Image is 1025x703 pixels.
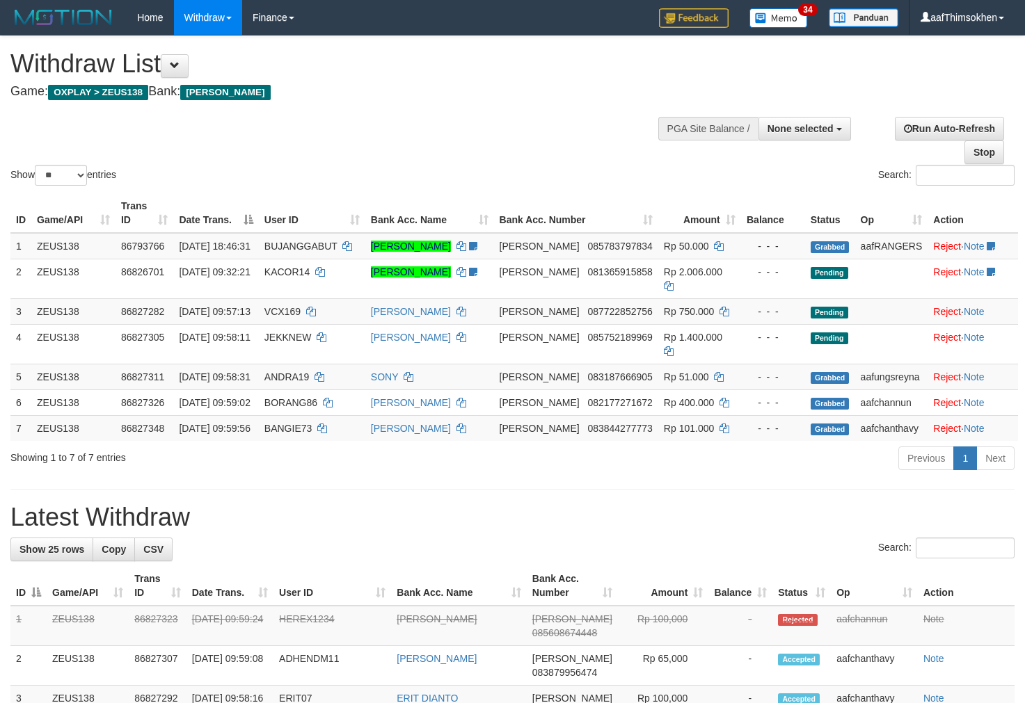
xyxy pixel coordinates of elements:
[933,306,961,317] a: Reject
[664,371,709,382] span: Rp 51.000
[532,613,612,624] span: [PERSON_NAME]
[664,241,709,252] span: Rp 50.000
[798,3,817,16] span: 34
[186,646,273,686] td: [DATE] 09:59:08
[31,233,116,259] td: ZEUS138
[264,371,310,382] span: ANDRA19
[964,371,985,382] a: Note
[923,613,944,624] a: Note
[928,389,1018,415] td: ·
[273,606,391,646] td: HEREX1234
[749,8,808,28] img: Button%20Memo.svg
[10,259,31,298] td: 2
[964,332,985,343] a: Note
[47,646,129,686] td: ZEUS138
[829,8,898,27] img: panduan.png
[273,646,391,686] td: ADHENDM11
[933,241,961,252] a: Reject
[179,397,250,408] span: [DATE] 09:59:02
[933,423,961,434] a: Reject
[500,397,580,408] span: [PERSON_NAME]
[31,193,116,233] th: Game/API: activate to sort column ascending
[532,627,597,638] span: Copy 085608674448 to clipboard
[371,266,451,277] a: [PERSON_NAME]
[500,241,580,252] span: [PERSON_NAME]
[10,566,47,606] th: ID: activate to sort column descending
[10,646,47,686] td: 2
[121,266,164,277] span: 86826701
[186,606,273,646] td: [DATE] 09:59:24
[371,306,451,317] a: [PERSON_NAME]
[831,566,918,606] th: Op: activate to sort column ascending
[811,372,850,384] span: Grabbed
[928,364,1018,389] td: ·
[658,117,758,140] div: PGA Site Balance /
[10,298,31,324] td: 3
[747,265,800,279] div: - - -
[179,266,250,277] span: [DATE] 09:32:21
[371,371,398,382] a: SONY
[918,566,1015,606] th: Action
[93,538,135,561] a: Copy
[658,193,741,233] th: Amount: activate to sort column ascending
[805,193,855,233] th: Status
[397,613,477,624] a: [PERSON_NAME]
[397,653,477,664] a: [PERSON_NAME]
[31,389,116,415] td: ZEUS138
[659,8,729,28] img: Feedback.jpg
[10,85,669,99] h4: Game: Bank:
[747,370,800,384] div: - - -
[31,298,116,324] td: ZEUS138
[371,332,451,343] a: [PERSON_NAME]
[48,85,148,100] span: OXPLAY > ZEUS138
[10,233,31,259] td: 1
[264,266,310,277] span: KACOR14
[10,324,31,364] td: 4
[855,415,928,441] td: aafchanthavy
[31,415,116,441] td: ZEUS138
[494,193,658,233] th: Bank Acc. Number: activate to sort column ascending
[31,259,116,298] td: ZEUS138
[708,646,772,686] td: -
[179,332,250,343] span: [DATE] 09:58:11
[102,544,126,555] span: Copy
[928,415,1018,441] td: ·
[121,306,164,317] span: 86827282
[928,298,1018,324] td: ·
[587,332,652,343] span: Copy 085752189969 to clipboard
[129,606,186,646] td: 86827323
[855,193,928,233] th: Op: activate to sort column ascending
[964,140,1004,164] a: Stop
[811,267,848,279] span: Pending
[532,653,612,664] span: [PERSON_NAME]
[933,266,961,277] a: Reject
[179,241,250,252] span: [DATE] 18:46:31
[664,397,714,408] span: Rp 400.000
[747,396,800,410] div: - - -
[10,7,116,28] img: MOTION_logo.png
[855,233,928,259] td: aafRANGERS
[10,445,417,464] div: Showing 1 to 7 of 7 entries
[747,421,800,435] div: - - -
[708,606,772,646] td: -
[121,332,164,343] span: 86827305
[772,566,831,606] th: Status: activate to sort column ascending
[768,123,834,134] span: None selected
[747,330,800,344] div: - - -
[10,165,116,186] label: Show entries
[10,538,93,561] a: Show 25 rows
[264,423,312,434] span: BANGIE73
[916,165,1015,186] input: Search:
[264,241,337,252] span: BUJANGGABUT
[923,653,944,664] a: Note
[964,241,985,252] a: Note
[811,307,848,318] span: Pending
[264,397,317,408] span: BORANG86
[264,332,312,343] span: JEKKNEW
[878,165,1015,186] label: Search:
[964,423,985,434] a: Note
[587,241,652,252] span: Copy 085783797834 to clipboard
[928,193,1018,233] th: Action
[10,415,31,441] td: 7
[500,332,580,343] span: [PERSON_NAME]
